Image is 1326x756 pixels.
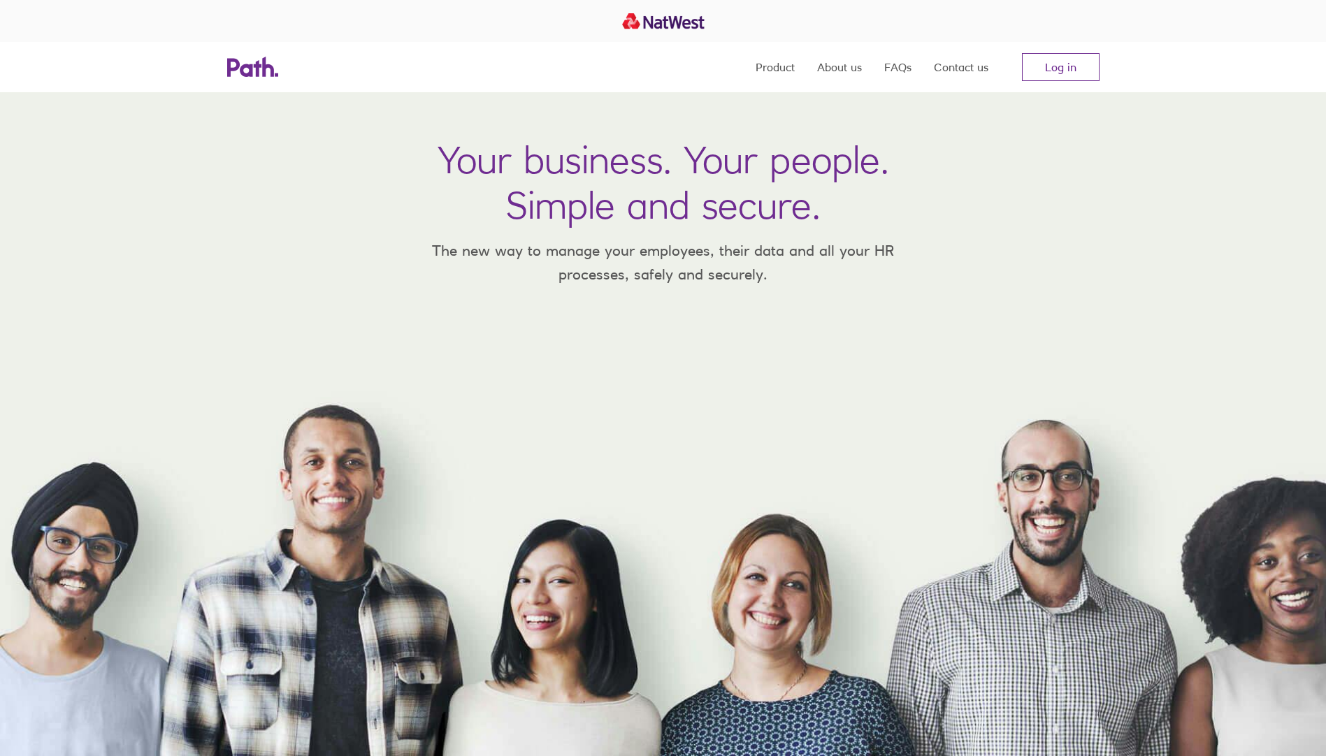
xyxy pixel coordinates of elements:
p: The new way to manage your employees, their data and all your HR processes, safely and securely. [412,239,915,286]
a: Product [756,42,795,92]
a: Log in [1022,53,1100,81]
h1: Your business. Your people. Simple and secure. [438,137,889,228]
a: Contact us [934,42,988,92]
a: FAQs [884,42,911,92]
a: About us [817,42,862,92]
